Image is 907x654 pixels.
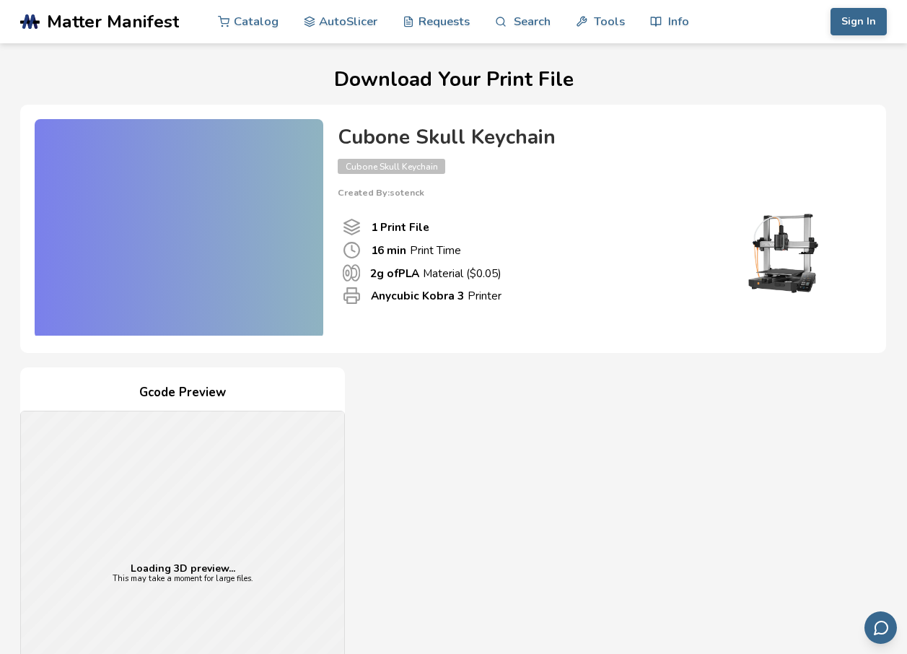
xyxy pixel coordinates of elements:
span: Number Of Print files [343,218,361,236]
b: Anycubic Kobra 3 [371,288,464,303]
button: Send feedback via email [864,611,897,644]
p: Loading 3D preview... [113,563,253,575]
b: 16 min [371,243,406,258]
b: 1 Print File [371,219,429,235]
span: Cubone Skull Keychain [338,159,445,174]
img: Printer [713,198,857,306]
p: Created By: sotenck [338,188,857,198]
b: 2 g of PLA [370,266,419,281]
p: Print Time [371,243,461,258]
span: Printer [343,287,361,305]
span: Matter Manifest [47,12,179,32]
p: Material ($ 0.05 ) [370,266,501,281]
p: Printer [371,288,501,303]
span: Material Used [343,264,360,282]
button: Sign In [831,8,887,35]
h4: Gcode Preview [20,382,345,404]
p: This may take a moment for large files. [113,575,253,584]
h1: Download Your Print File [20,69,887,91]
h4: Cubone Skull Keychain [338,126,857,149]
span: Print Time [343,241,361,259]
